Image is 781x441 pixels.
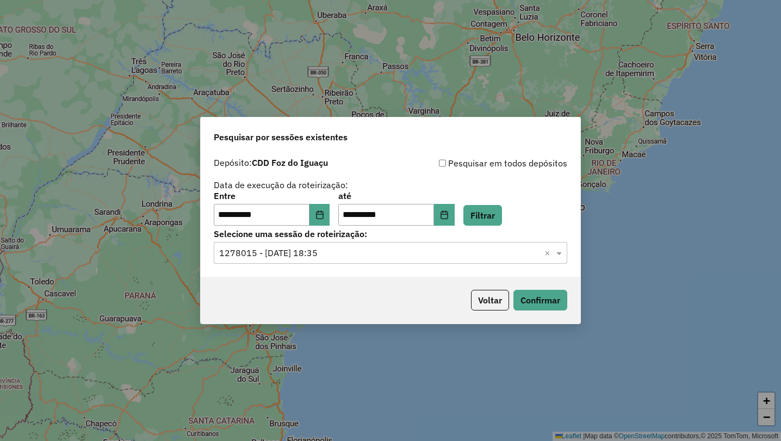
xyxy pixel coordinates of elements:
label: Data de execução da roteirização: [214,178,348,191]
span: Clear all [544,246,554,259]
label: Entre [214,189,330,202]
button: Choose Date [309,204,330,226]
span: Pesquisar por sessões existentes [214,131,348,144]
label: até [338,189,454,202]
div: Pesquisar em todos depósitos [390,157,567,170]
strong: CDD Foz do Iguaçu [252,157,328,168]
button: Choose Date [434,204,455,226]
button: Voltar [471,290,509,310]
button: Filtrar [463,205,502,226]
button: Confirmar [513,290,567,310]
label: Depósito: [214,156,328,169]
label: Selecione uma sessão de roteirização: [214,227,567,240]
